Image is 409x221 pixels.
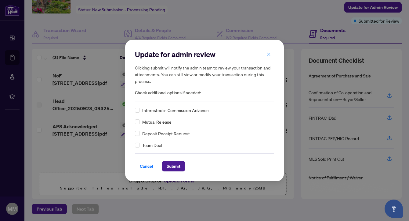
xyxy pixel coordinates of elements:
span: Submit [167,161,180,171]
h2: Update for admin review [135,50,274,59]
button: Open asap [385,200,403,218]
h5: Clicking submit will notify the admin team to review your transaction and attachments. You can st... [135,64,274,84]
span: Cancel [140,161,153,171]
span: Mutual Release [142,118,172,125]
button: Submit [162,161,185,171]
span: Deposit Receipt Request [142,130,190,137]
button: Cancel [135,161,158,171]
span: Check additional options if needed: [135,89,274,96]
span: close [266,52,271,56]
span: Interested in Commission Advance [142,107,209,114]
span: Team Deal [142,142,162,148]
